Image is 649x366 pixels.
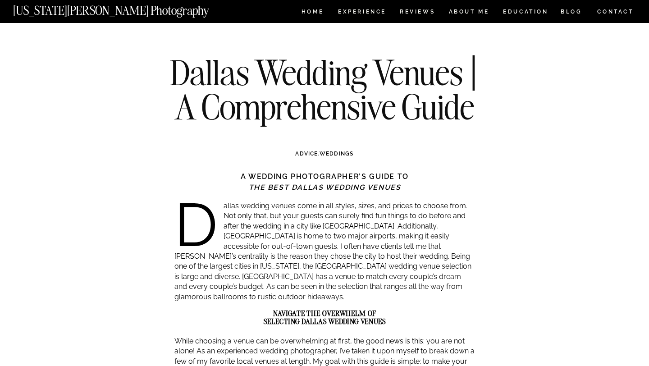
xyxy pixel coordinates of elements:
a: [US_STATE][PERSON_NAME] Photography [13,5,239,12]
h3: , [193,150,456,158]
strong: THE BEST DALLAS WEDDING VENUES [249,183,401,192]
a: CONTACT [597,7,634,17]
a: Experience [338,9,385,17]
a: ABOUT ME [448,9,489,17]
strong: A WEDDING PHOTOGRAPHER’S GUIDE TO [241,172,409,181]
a: EDUCATION [502,9,549,17]
a: REVIEWS [400,9,434,17]
a: WEDDINGS [320,151,354,157]
p: Dallas wedding venues come in all styles, sizes, and prices to choose from. Not only that, but yo... [174,201,475,302]
a: ADVICE [295,151,318,157]
a: BLOG [561,9,582,17]
a: HOME [300,9,325,17]
h1: Dallas Wedding Venues | A Comprehensive Guide [161,55,488,124]
strong: NAVIGATE THE OVERWHELM OF SELECTING DALLAS WEDDING VENUES [264,309,386,326]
